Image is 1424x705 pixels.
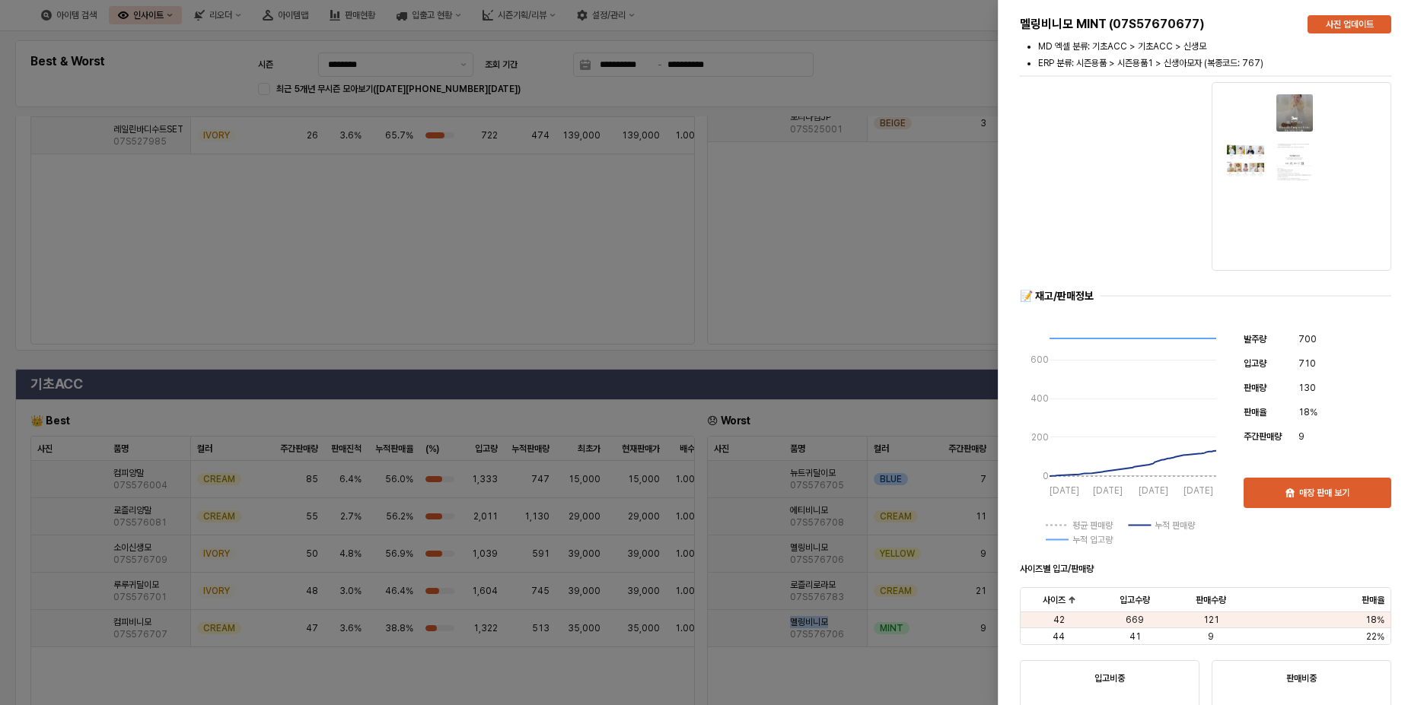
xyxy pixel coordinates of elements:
[1308,15,1391,33] button: 사진 업데이트
[1038,40,1391,53] li: MD 엑셀 분류: 기초ACC > 기초ACC > 신생모
[1286,673,1317,684] strong: 판매비중
[1126,614,1144,626] span: 669
[1053,630,1065,643] span: 44
[1020,289,1094,303] div: 📝 재고/판매정보
[1129,630,1141,643] span: 41
[1020,17,1295,32] h5: 멜링비니모 MINT (07S57670677)
[1298,405,1317,420] span: 18%
[1298,429,1305,444] span: 9
[1244,431,1282,442] span: 주간판매량
[1203,614,1219,626] span: 121
[1244,478,1391,508] button: 매장 판매 보기
[1298,380,1316,395] span: 130
[1244,334,1266,345] span: 발주량
[1120,594,1150,606] span: 입고수량
[1053,614,1065,626] span: 42
[1196,594,1226,606] span: 판매수량
[1043,594,1066,606] span: 사이즈
[1020,564,1094,574] strong: 사이즈별 입고/판매량
[1365,614,1384,626] span: 18%
[1299,487,1349,499] p: 매장 판매 보기
[1244,407,1266,418] span: 판매율
[1038,56,1391,70] li: ERP 분류: 시즌용품 > 시즌용품1 > 신생아모자 (복종코드: 767)
[1244,358,1266,369] span: 입고량
[1298,332,1317,347] span: 700
[1366,630,1384,643] span: 22%
[1298,356,1316,371] span: 710
[1094,673,1125,684] strong: 입고비중
[1362,594,1384,606] span: 판매율
[1244,383,1266,393] span: 판매량
[1208,630,1214,643] span: 9
[1326,18,1374,30] p: 사진 업데이트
